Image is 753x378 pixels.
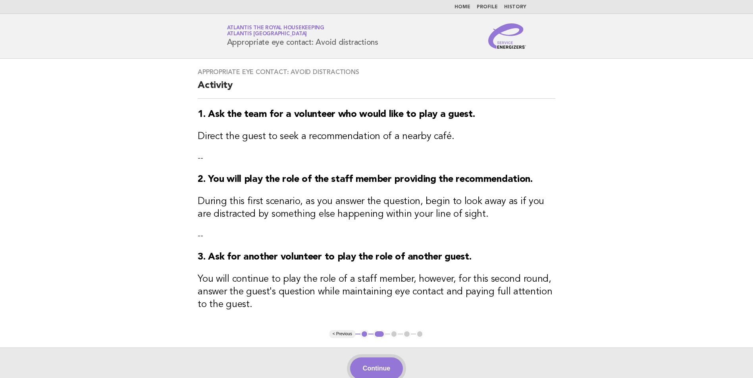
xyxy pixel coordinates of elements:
[504,5,526,10] a: History
[454,5,470,10] a: Home
[198,195,555,221] h3: During this first scenario, as you answer the question, begin to look away as if you are distract...
[198,230,555,241] p: --
[198,79,555,99] h2: Activity
[477,5,498,10] a: Profile
[227,25,324,36] a: Atlantis the Royal HousekeepingAtlantis [GEOGRAPHIC_DATA]
[360,330,368,338] button: 1
[329,330,355,338] button: < Previous
[198,175,533,184] strong: 2. You will play the role of the staff member providing the recommendation.
[198,252,471,262] strong: 3. Ask for another volunteer to play the role of another guest.
[198,130,555,143] h3: Direct the guest to seek a recommendation of a nearby café.
[227,26,378,46] h1: Appropriate eye contact: Avoid distractions
[227,32,307,37] span: Atlantis [GEOGRAPHIC_DATA]
[488,23,526,49] img: Service Energizers
[198,110,475,119] strong: 1. Ask the team for a volunteer who would like to play a guest.
[198,153,555,164] p: --
[198,273,555,311] h3: You will continue to play the role of a staff member, however, for this second round, answer the ...
[198,68,555,76] h3: Appropriate eye contact: Avoid distractions
[374,330,385,338] button: 2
